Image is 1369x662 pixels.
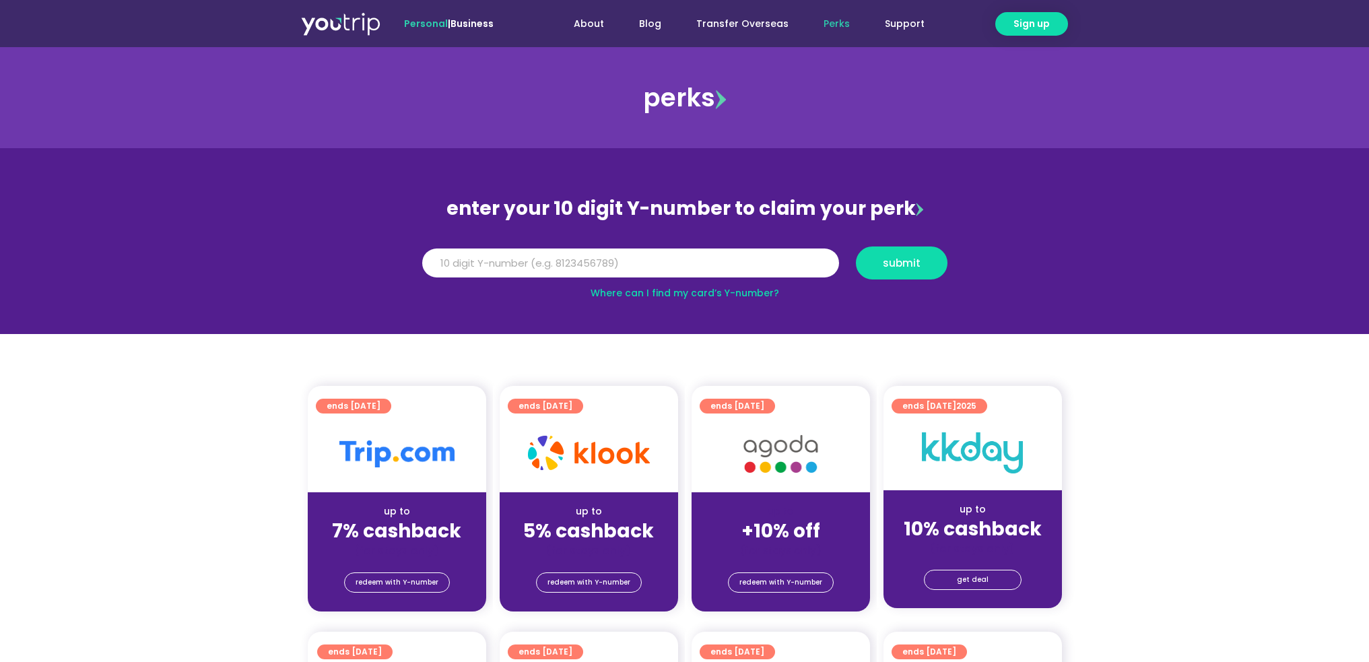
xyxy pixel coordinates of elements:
[510,504,667,519] div: up to
[902,399,976,413] span: ends [DATE]
[508,399,583,413] a: ends [DATE]
[679,11,806,36] a: Transfer Overseas
[995,12,1068,36] a: Sign up
[894,502,1051,517] div: up to
[328,644,382,659] span: ends [DATE]
[728,572,834,593] a: redeem with Y-number
[892,399,987,413] a: ends [DATE]2025
[547,573,630,592] span: redeem with Y-number
[422,249,839,278] input: 10 digit Y-number (e.g. 8123456789)
[902,644,956,659] span: ends [DATE]
[710,644,764,659] span: ends [DATE]
[404,17,448,30] span: Personal
[739,573,822,592] span: redeem with Y-number
[317,644,393,659] a: ends [DATE]
[404,17,494,30] span: |
[710,399,764,413] span: ends [DATE]
[892,644,967,659] a: ends [DATE]
[867,11,942,36] a: Support
[510,543,667,558] div: (for stays only)
[319,543,475,558] div: (for stays only)
[700,399,775,413] a: ends [DATE]
[519,644,572,659] span: ends [DATE]
[956,400,976,411] span: 2025
[319,504,475,519] div: up to
[957,570,989,589] span: get deal
[883,258,921,268] span: submit
[508,644,583,659] a: ends [DATE]
[741,518,820,544] strong: +10% off
[622,11,679,36] a: Blog
[700,644,775,659] a: ends [DATE]
[806,11,867,36] a: Perks
[530,11,942,36] nav: Menu
[1013,17,1050,31] span: Sign up
[856,246,947,279] button: submit
[327,399,380,413] span: ends [DATE]
[523,518,654,544] strong: 5% cashback
[344,572,450,593] a: redeem with Y-number
[556,11,622,36] a: About
[591,286,779,300] a: Where can I find my card’s Y-number?
[519,399,572,413] span: ends [DATE]
[356,573,438,592] span: redeem with Y-number
[536,572,642,593] a: redeem with Y-number
[422,246,947,290] form: Y Number
[316,399,391,413] a: ends [DATE]
[924,570,1022,590] a: get deal
[702,543,859,558] div: (for stays only)
[768,504,793,518] span: up to
[332,518,461,544] strong: 7% cashback
[450,17,494,30] a: Business
[415,191,954,226] div: enter your 10 digit Y-number to claim your perk
[904,516,1042,542] strong: 10% cashback
[894,541,1051,556] div: (for stays only)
